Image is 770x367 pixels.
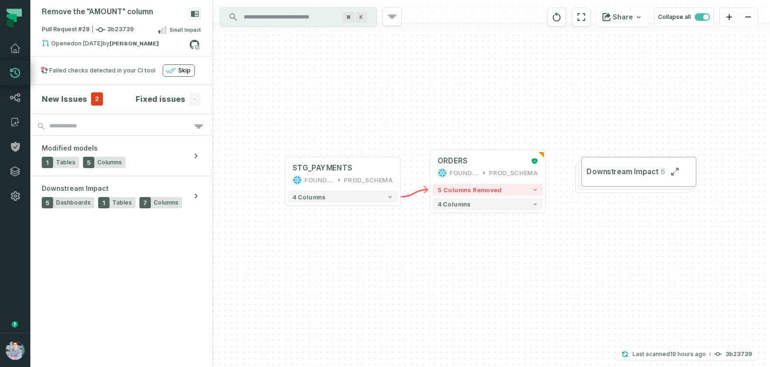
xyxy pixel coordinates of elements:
[189,92,201,106] span: -
[30,176,212,216] button: Downstream Impact5Dashboards1Tables7Columns
[178,67,191,74] span: Skip
[344,175,393,185] div: PROD_SCHEMA
[42,92,201,106] button: New Issues2Fixed issues-
[720,8,739,27] button: zoom in
[154,199,178,206] span: Columns
[356,12,367,23] span: Press ⌘ + K to focus the search bar
[112,199,132,206] span: Tables
[42,184,109,193] span: Downstream Impact
[139,197,151,208] span: 7
[170,26,201,34] span: Small Impact
[489,168,538,178] div: PROD_SCHEMA
[725,351,752,357] h4: 3b23739
[400,190,428,197] g: Edge from c8867c613c347eb7857e509391c84b7d to 0dd85c77dd217d0afb16c7d4fb3eff19
[136,93,185,105] h4: Fixed issues
[10,320,19,329] div: Tooltip anchor
[74,40,102,47] relative-time: Mar 10, 2025, 5:00 PM EDT
[654,8,714,27] button: Collapse all
[110,41,159,46] strong: Barak Fargoun (fargoun)
[587,167,658,176] span: Downstream Impact
[42,197,53,208] span: 5
[56,159,75,166] span: Tables
[739,8,758,27] button: zoom out
[188,38,201,51] a: View on github
[304,175,334,185] div: FOUNDATIONAL_DB
[42,93,87,105] h4: New Issues
[438,186,502,193] span: 5 columns removed
[529,157,538,164] div: Certified
[581,157,697,187] button: Downstream Impact6
[438,200,471,207] span: 4 columns
[449,168,479,178] div: FOUNDATIONAL_DB
[632,349,706,359] p: Last scanned
[56,199,91,206] span: Dashboards
[83,157,94,168] span: 5
[98,197,110,208] span: 1
[42,143,98,153] span: Modified models
[6,341,25,360] img: avatar of Alon Nafta
[42,157,53,168] span: 1
[438,156,467,166] div: ORDERS
[670,350,706,358] relative-time: Aug 27, 2025, 9:28 PM EDT
[30,136,212,176] button: Modified models1Tables5Columns
[342,12,355,23] span: Press ⌘ + K to focus the search bar
[596,8,648,27] button: Share
[615,349,758,360] button: Last scanned[DATE] 9:28:08 PM3b23739
[42,39,189,51] div: Opened by
[49,67,156,74] div: Failed checks detected in your CI tool
[91,92,103,106] span: 2
[97,159,122,166] span: Columns
[293,193,326,200] span: 4 columns
[293,163,352,173] div: STG_PAYMENTS
[658,167,665,176] span: 6
[42,8,153,17] div: Remove the "AMOUNT" column
[163,64,195,77] button: Skip
[42,25,134,35] span: Pull Request #28 3b23739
